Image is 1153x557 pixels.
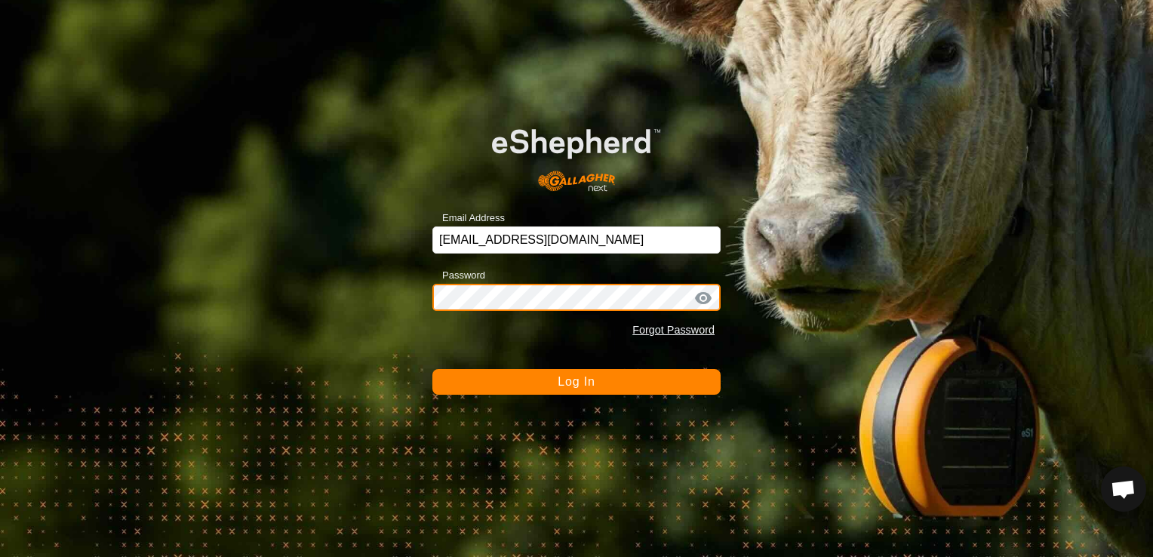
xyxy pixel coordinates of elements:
input: Email Address [432,226,721,254]
label: Password [432,268,485,283]
a: Forgot Password [632,324,715,336]
div: Open chat [1101,466,1146,512]
label: Email Address [432,211,505,226]
button: Log In [432,369,721,395]
img: E-shepherd Logo [461,105,692,203]
span: Log In [558,375,595,388]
